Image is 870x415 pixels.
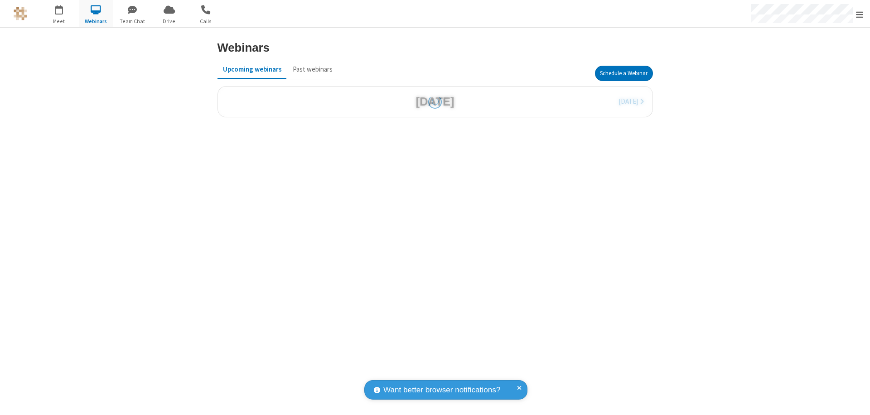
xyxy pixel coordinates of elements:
[152,17,186,25] span: Drive
[14,7,27,20] img: QA Selenium DO NOT DELETE OR CHANGE
[189,17,223,25] span: Calls
[42,17,76,25] span: Meet
[116,17,150,25] span: Team Chat
[595,66,653,81] button: Schedule a Webinar
[287,61,338,78] button: Past webinars
[383,384,500,396] span: Want better browser notifications?
[217,41,270,54] h3: Webinars
[79,17,113,25] span: Webinars
[217,61,287,78] button: Upcoming webinars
